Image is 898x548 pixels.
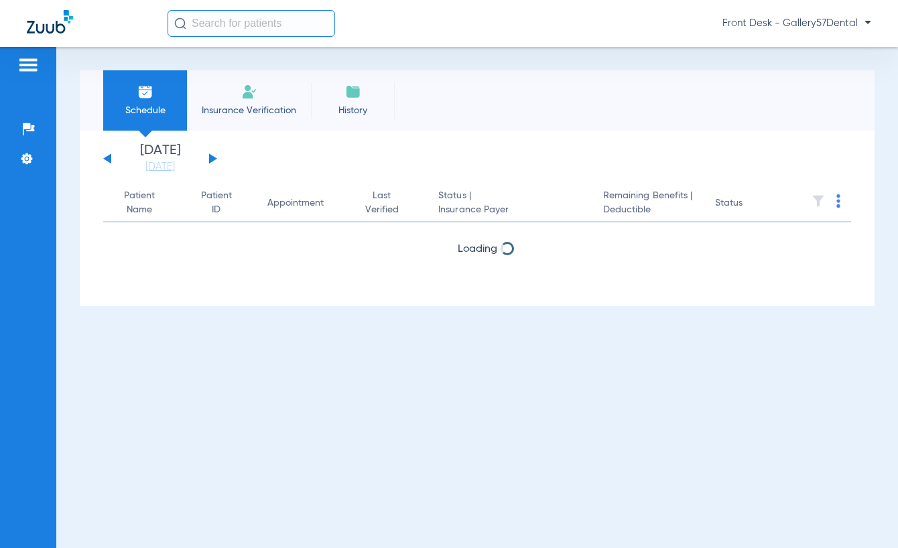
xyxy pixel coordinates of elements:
[592,185,704,222] th: Remaining Benefits |
[198,189,246,217] div: Patient ID
[359,189,417,217] div: Last Verified
[120,144,200,174] li: [DATE]
[120,160,200,174] a: [DATE]
[198,189,234,217] div: Patient ID
[603,203,694,217] span: Deductible
[114,189,165,217] div: Patient Name
[722,17,871,30] span: Front Desk - Gallery57Dental
[428,185,592,222] th: Status |
[267,196,337,210] div: Appointment
[438,203,582,217] span: Insurance Payer
[704,185,795,222] th: Status
[137,84,153,100] img: Schedule
[836,194,840,208] img: group-dot-blue.svg
[267,196,324,210] div: Appointment
[812,194,825,208] img: filter.svg
[345,84,361,100] img: History
[27,10,73,33] img: Zuub Logo
[458,244,497,255] span: Loading
[113,104,177,117] span: Schedule
[359,189,405,217] div: Last Verified
[241,84,257,100] img: Manual Insurance Verification
[17,57,39,73] img: hamburger-icon
[321,104,385,117] span: History
[197,104,301,117] span: Insurance Verification
[114,189,177,217] div: Patient Name
[174,17,186,29] img: Search Icon
[168,10,335,37] input: Search for patients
